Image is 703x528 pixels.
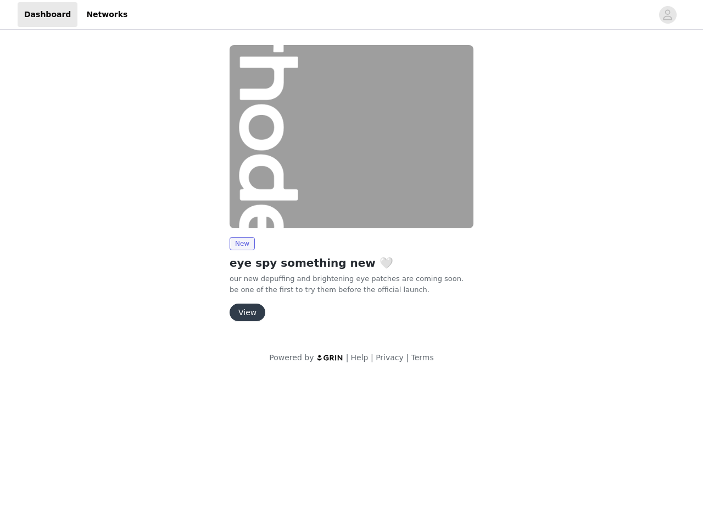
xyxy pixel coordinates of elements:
img: rhode skin [230,45,473,228]
span: | [371,353,373,362]
img: logo [316,354,344,361]
h2: eye spy something new 🤍 [230,255,473,271]
p: our new depuffing and brightening eye patches are coming soon. be one of the first to try them be... [230,273,473,295]
a: Help [351,353,369,362]
span: Powered by [269,353,314,362]
a: Dashboard [18,2,77,27]
span: New [230,237,255,250]
a: Networks [80,2,134,27]
button: View [230,304,265,321]
span: | [406,353,409,362]
a: Terms [411,353,433,362]
div: avatar [662,6,673,24]
span: | [346,353,349,362]
a: Privacy [376,353,404,362]
a: View [230,309,265,317]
